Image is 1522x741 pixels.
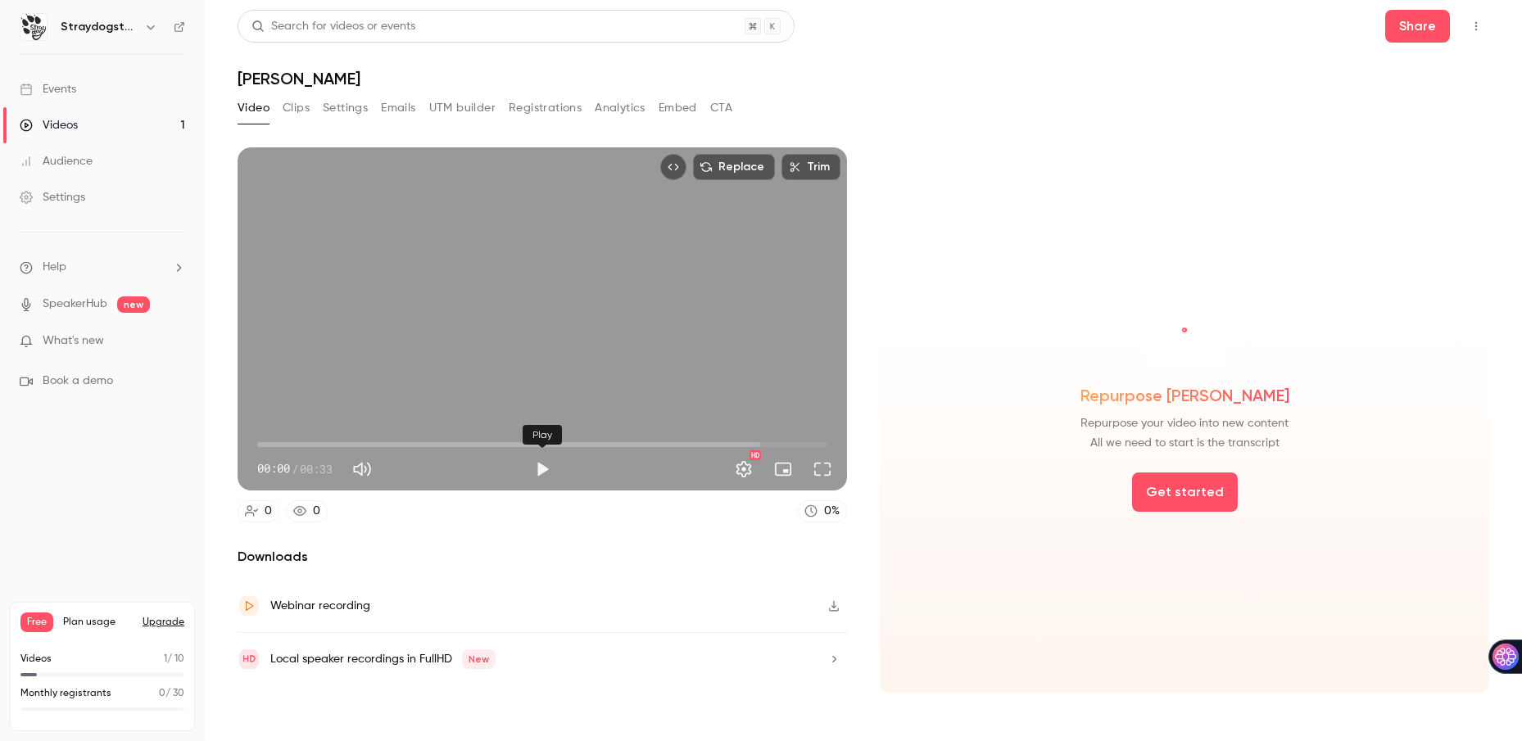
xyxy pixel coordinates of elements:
[1463,13,1489,39] button: Top Bar Actions
[20,14,47,40] img: Straydogstudios
[238,95,270,121] button: Video
[251,18,415,35] div: Search for videos or events
[20,686,111,701] p: Monthly registrants
[117,296,150,313] span: new
[20,153,93,169] div: Audience
[429,95,496,121] button: UTM builder
[523,425,562,445] div: Play
[595,95,645,121] button: Analytics
[257,460,290,477] span: 00:00
[165,334,185,349] iframe: Noticeable Trigger
[238,69,1489,88] h1: [PERSON_NAME]
[1132,472,1238,512] button: Get started
[164,652,184,666] p: / 10
[659,95,697,121] button: Embed
[710,95,732,121] button: CTA
[286,500,328,522] a: 0
[20,259,185,276] li: help-dropdown-opener
[323,95,368,121] button: Settings
[159,686,184,701] p: / 30
[43,373,113,390] span: Book a demo
[346,453,378,486] button: Mute
[61,19,138,35] h6: Straydogstudios
[693,154,775,180] button: Replace
[1080,384,1289,407] span: Repurpose [PERSON_NAME]
[164,654,167,664] span: 1
[238,500,279,522] a: 0
[660,154,686,180] button: Embed video
[313,503,320,520] div: 0
[20,612,53,632] span: Free
[20,189,85,206] div: Settings
[509,95,582,121] button: Registrations
[462,649,496,669] span: New
[300,460,333,477] span: 00:33
[270,596,370,616] div: Webinar recording
[159,689,165,698] span: 0
[43,259,66,276] span: Help
[283,95,310,121] button: Clips
[20,81,76,97] div: Events
[270,649,496,669] div: Local speaker recordings in FullHD
[43,296,107,313] a: SpeakerHub
[292,460,298,477] span: /
[63,616,133,629] span: Plan usage
[526,453,559,486] button: Play
[43,332,104,350] span: What's new
[1080,413,1289,453] span: Repurpose your video into new content All we need to start is the transcript
[257,460,333,477] div: 00:00
[1385,10,1450,43] button: Share
[727,453,760,486] button: Settings
[767,453,800,486] button: Turn on miniplayer
[806,453,839,486] button: Full screen
[797,500,847,522] a: 0%
[750,450,761,460] div: HD
[20,117,78,133] div: Videos
[265,503,272,520] div: 0
[238,547,847,567] h2: Downloads
[20,652,52,666] p: Videos
[824,503,840,520] div: 0 %
[143,616,184,629] button: Upgrade
[781,154,840,180] button: Trim
[381,95,415,121] button: Emails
